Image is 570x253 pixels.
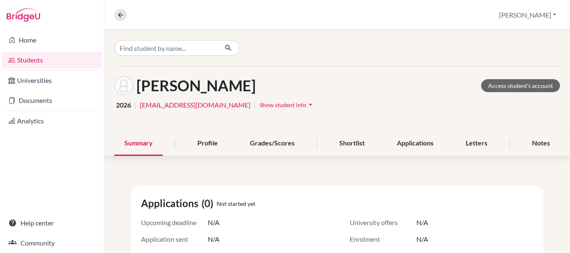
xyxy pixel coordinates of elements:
[2,113,102,129] a: Analytics
[260,101,306,108] span: Show student info
[416,218,428,228] span: N/A
[114,40,218,56] input: Find student by name...
[254,100,256,110] span: |
[141,234,208,244] span: Application sent
[136,77,256,95] h1: [PERSON_NAME]
[350,218,416,228] span: University offers
[2,235,102,251] a: Community
[134,100,136,110] span: |
[387,131,444,156] div: Applications
[208,234,219,244] span: N/A
[456,131,497,156] div: Letters
[2,72,102,89] a: Universities
[141,218,208,228] span: Upcoming deadline
[240,131,305,156] div: Grades/Scores
[7,8,40,22] img: Bridge-U
[481,79,560,92] a: Access student's account
[2,92,102,109] a: Documents
[202,196,217,211] span: (0)
[2,32,102,48] a: Home
[329,131,375,156] div: Shortlist
[350,234,416,244] span: Enrolment
[416,234,428,244] span: N/A
[522,131,560,156] div: Notes
[140,100,250,110] a: [EMAIL_ADDRESS][DOMAIN_NAME]
[187,131,228,156] div: Profile
[114,131,163,156] div: Summary
[2,52,102,68] a: Students
[208,218,219,228] span: N/A
[116,100,131,110] span: 2026
[2,215,102,231] a: Help center
[217,199,255,208] span: Not started yet
[306,100,315,109] i: arrow_drop_down
[114,76,133,95] img: TIANNA MARIE GASTON's avatar
[495,7,560,23] button: [PERSON_NAME]
[259,98,315,111] button: Show student infoarrow_drop_down
[141,196,202,211] span: Applications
